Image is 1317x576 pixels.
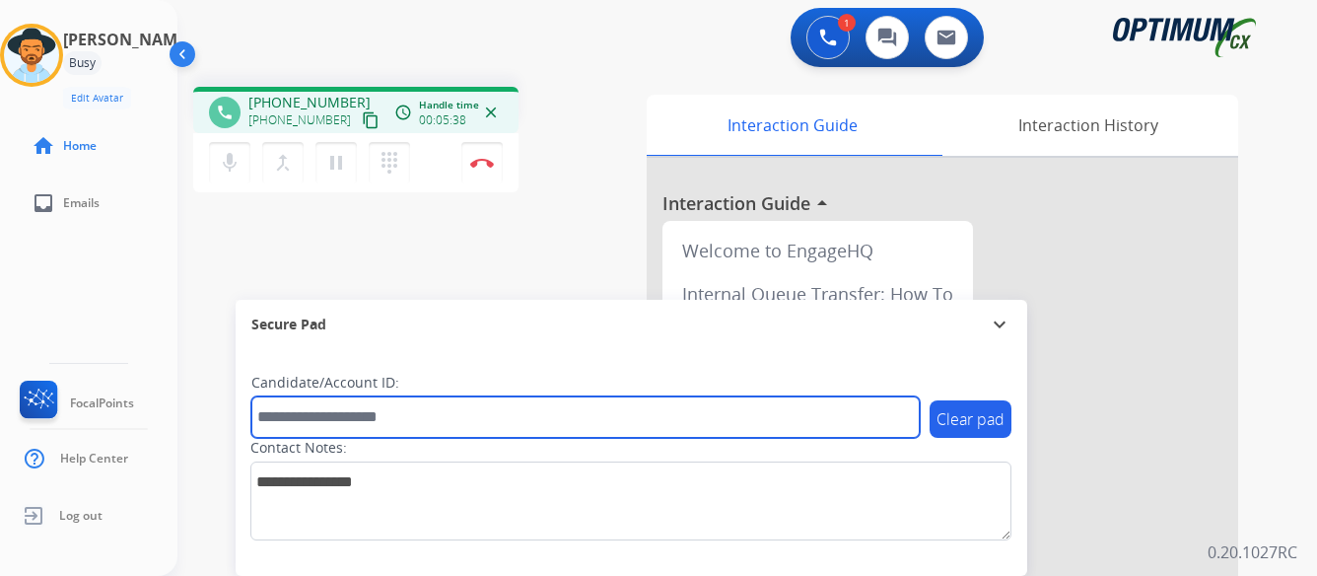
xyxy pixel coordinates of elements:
div: Interaction History [937,95,1238,156]
p: 0.20.1027RC [1208,540,1297,564]
mat-icon: content_copy [362,111,380,129]
div: Welcome to EngageHQ [670,229,965,272]
span: Log out [59,508,103,524]
mat-icon: access_time [394,104,412,121]
div: Busy [63,51,102,75]
label: Candidate/Account ID: [251,373,399,393]
mat-icon: dialpad [378,151,401,175]
mat-icon: merge_type [271,151,295,175]
span: FocalPoints [70,396,134,411]
img: control [470,158,494,168]
span: [PHONE_NUMBER] [248,112,351,128]
button: Edit Avatar [63,87,131,109]
div: Interaction Guide [647,95,937,156]
mat-icon: expand_more [988,313,1011,336]
h3: [PERSON_NAME] [63,28,191,51]
div: Internal Queue Transfer: How To [670,272,965,316]
span: Emails [63,195,100,211]
img: avatar [4,28,59,83]
span: Home [63,138,97,154]
div: 1 [838,14,856,32]
span: Help Center [60,451,128,467]
span: Handle time [419,98,479,112]
mat-icon: home [32,134,55,158]
button: Clear pad [930,400,1011,438]
mat-icon: pause [324,151,348,175]
span: Secure Pad [251,315,326,334]
mat-icon: close [482,104,500,121]
span: 00:05:38 [419,112,466,128]
mat-icon: mic [218,151,242,175]
label: Contact Notes: [250,438,347,458]
mat-icon: inbox [32,191,55,215]
a: FocalPoints [16,381,134,426]
span: [PHONE_NUMBER] [248,93,371,112]
mat-icon: phone [216,104,234,121]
